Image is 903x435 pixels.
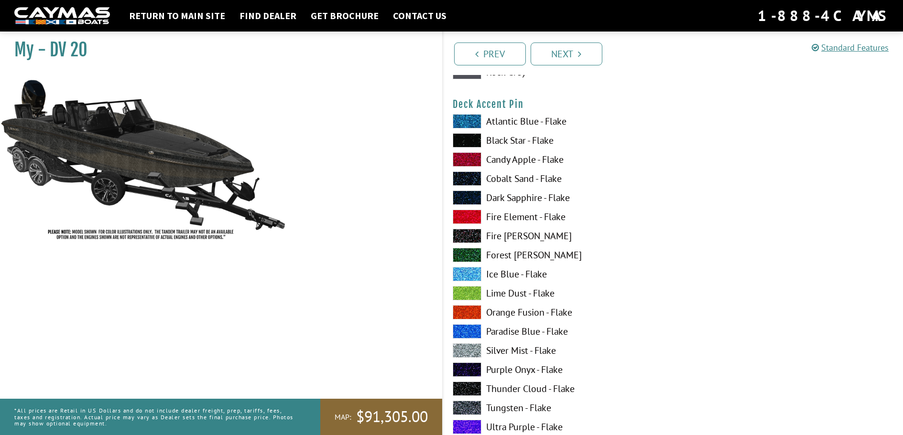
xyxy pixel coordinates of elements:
label: Forest [PERSON_NAME] [453,248,664,262]
a: MAP:$91,305.00 [320,399,442,435]
a: Find Dealer [235,10,301,22]
label: Tungsten - Flake [453,401,664,415]
span: MAP: [335,412,351,422]
label: Purple Onyx - Flake [453,362,664,377]
p: *All prices are Retail in US Dollars and do not include dealer freight, prep, tariffs, fees, taxe... [14,403,299,431]
label: Silver Mist - Flake [453,343,664,358]
a: Standard Features [812,42,889,53]
h1: My - DV 20 [14,39,418,61]
label: Ice Blue - Flake [453,267,664,281]
label: Fire Element - Flake [453,210,664,224]
label: Fire [PERSON_NAME] [453,229,664,243]
label: Cobalt Sand - Flake [453,171,664,186]
label: Lime Dust - Flake [453,286,664,300]
a: Contact Us [388,10,451,22]
label: Atlantic Blue - Flake [453,114,664,128]
img: white-logo-c9c8dbefe5ff5ceceb0f0178aa75bf4bb51f6bca0971e226c86eb53dfe498488.png [14,7,110,25]
a: Return to main site [124,10,230,22]
label: Black Star - Flake [453,133,664,148]
span: $91,305.00 [356,407,428,427]
label: Thunder Cloud - Flake [453,382,664,396]
label: Candy Apple - Flake [453,152,664,167]
a: Get Brochure [306,10,383,22]
label: Ultra Purple - Flake [453,420,664,434]
a: Prev [454,42,526,65]
label: Orange Fusion - Flake [453,305,664,319]
label: Dark Sapphire - Flake [453,191,664,205]
label: Paradise Blue - Flake [453,324,664,339]
h4: Deck Accent Pin [453,98,894,110]
div: 1-888-4CAYMAS [758,5,889,26]
a: Next [531,42,602,65]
